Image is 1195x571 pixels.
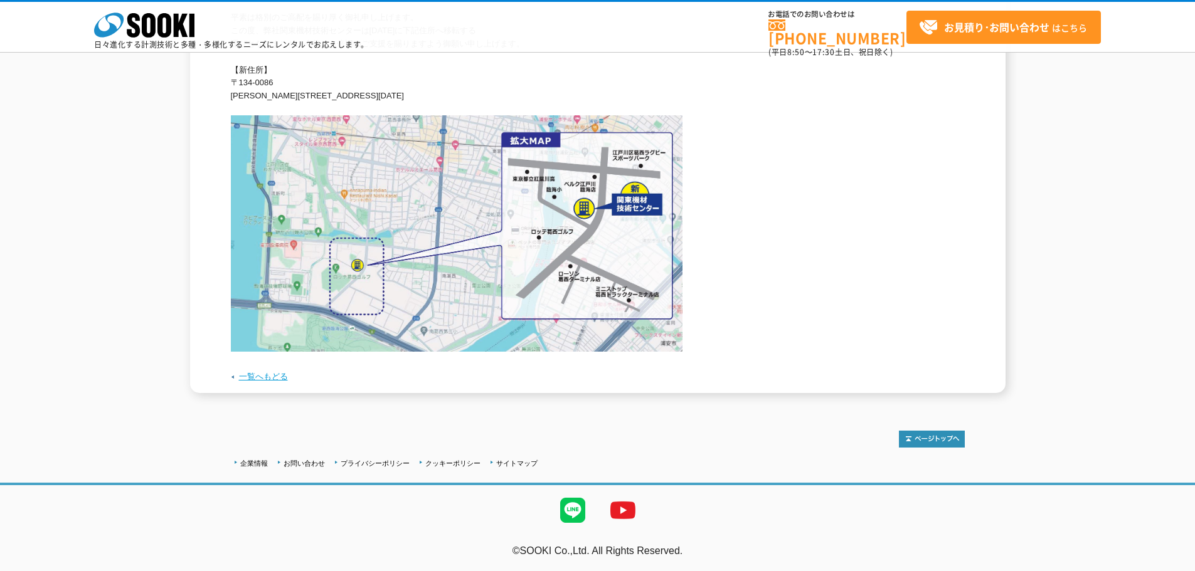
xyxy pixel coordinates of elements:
img: YouTube [598,485,648,535]
a: 企業情報 [240,459,268,467]
span: (平日 ～ 土日、祝日除く) [768,46,893,58]
img: トップページへ [899,431,965,448]
a: お見積り･お問い合わせはこちら [906,11,1101,44]
span: 17:30 [812,46,835,58]
p: 日々進化する計測技術と多種・多様化するニーズにレンタルでお応えします。 [94,41,369,48]
span: お電話でのお問い合わせは [768,11,906,18]
a: お問い合わせ [284,459,325,467]
a: サイトマップ [496,459,538,467]
span: 8:50 [787,46,805,58]
a: 一覧へもどる [239,372,288,381]
strong: お見積り･お問い合わせ [944,19,1049,34]
a: [PHONE_NUMBER] [768,19,906,45]
a: テストMail [1147,558,1195,569]
img: LINE [548,485,598,535]
span: はこちら [919,18,1087,37]
a: クッキーポリシー [425,459,481,467]
a: プライバシーポリシー [341,459,410,467]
